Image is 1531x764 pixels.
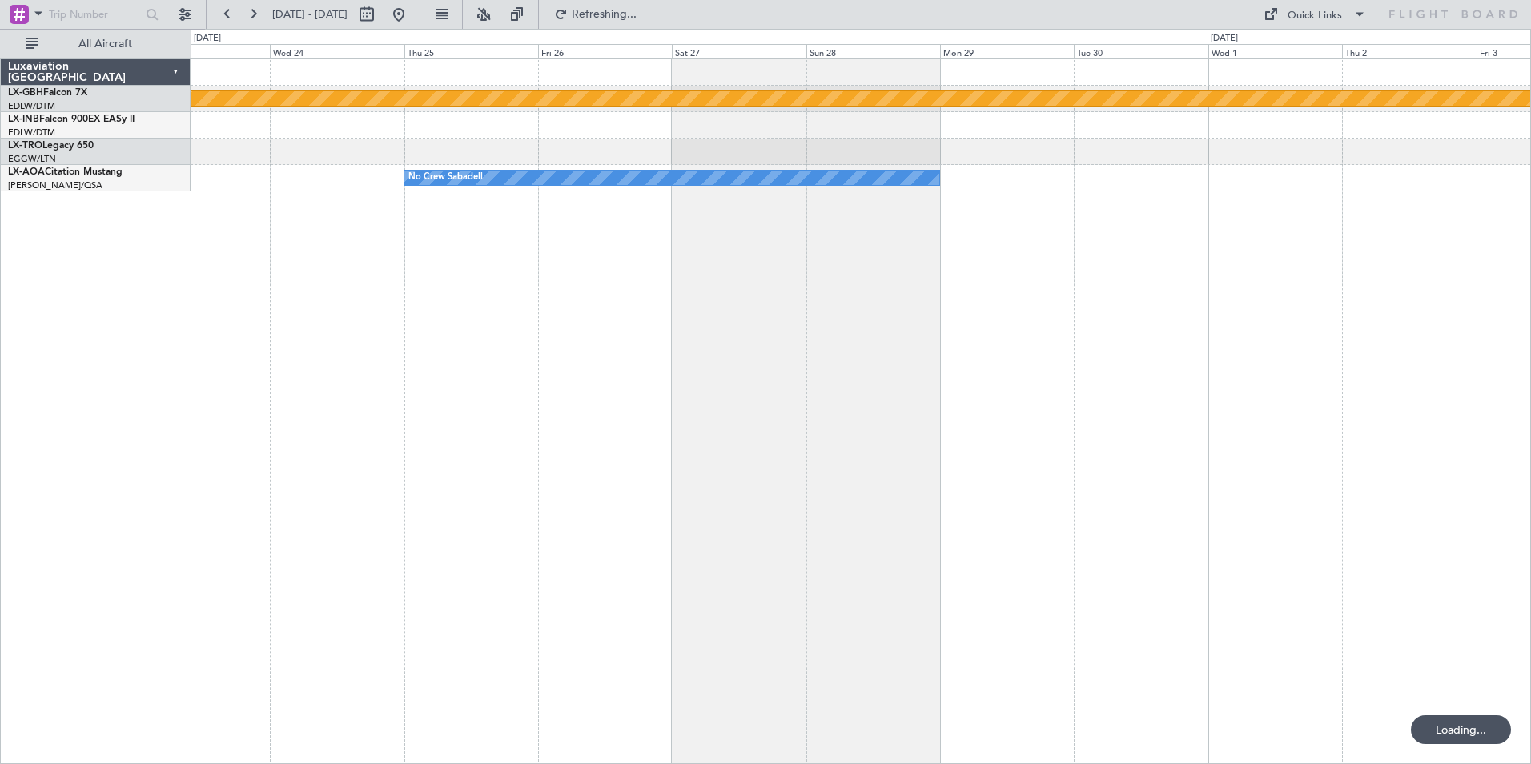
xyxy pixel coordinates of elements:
[8,127,55,139] a: EDLW/DTM
[8,88,43,98] span: LX-GBH
[8,153,56,165] a: EGGW/LTN
[8,167,123,177] a: LX-AOACitation Mustang
[404,44,538,58] div: Thu 25
[538,44,672,58] div: Fri 26
[136,44,270,58] div: Tue 23
[940,44,1074,58] div: Mon 29
[8,115,135,124] a: LX-INBFalcon 900EX EASy II
[49,2,141,26] input: Trip Number
[1074,44,1208,58] div: Tue 30
[571,9,638,20] span: Refreshing...
[1208,44,1342,58] div: Wed 1
[270,44,404,58] div: Wed 24
[18,31,174,57] button: All Aircraft
[272,7,348,22] span: [DATE] - [DATE]
[547,2,643,27] button: Refreshing...
[8,179,102,191] a: [PERSON_NAME]/QSA
[1288,8,1342,24] div: Quick Links
[1211,32,1238,46] div: [DATE]
[8,167,45,177] span: LX-AOA
[8,115,39,124] span: LX-INB
[8,88,87,98] a: LX-GBHFalcon 7X
[1342,44,1476,58] div: Thu 2
[8,141,42,151] span: LX-TRO
[1256,2,1374,27] button: Quick Links
[8,100,55,112] a: EDLW/DTM
[194,32,221,46] div: [DATE]
[806,44,940,58] div: Sun 28
[42,38,169,50] span: All Aircraft
[408,166,483,190] div: No Crew Sabadell
[1411,715,1511,744] div: Loading...
[672,44,806,58] div: Sat 27
[8,141,94,151] a: LX-TROLegacy 650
